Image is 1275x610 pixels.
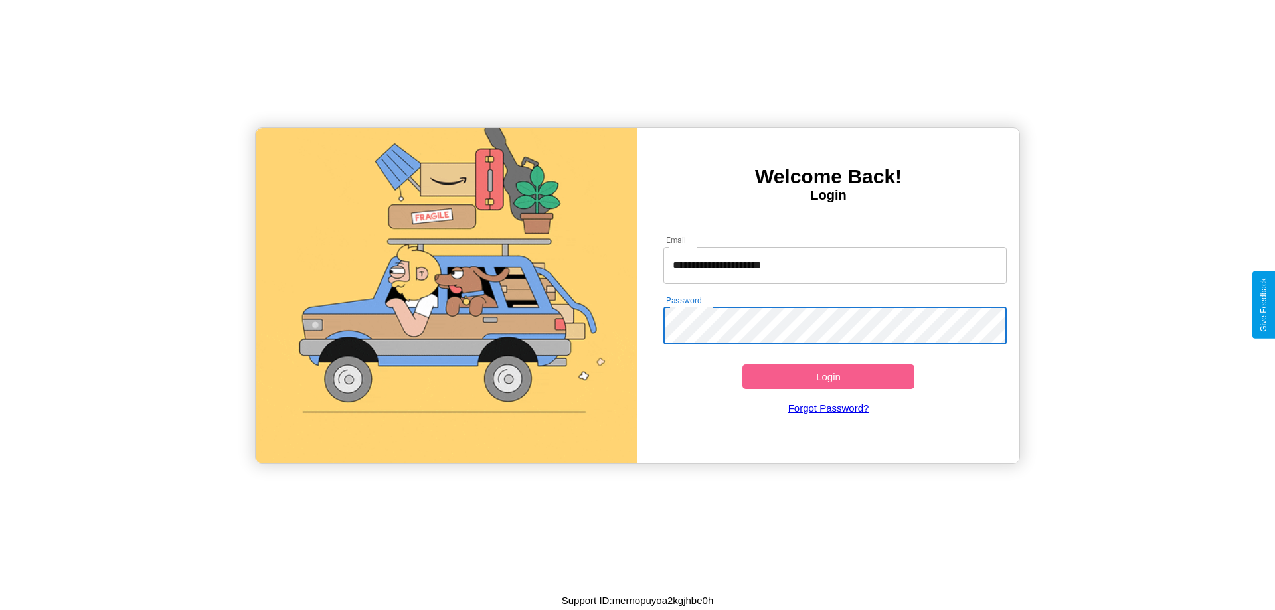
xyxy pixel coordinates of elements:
[637,188,1019,203] h4: Login
[666,234,687,246] label: Email
[1259,278,1268,332] div: Give Feedback
[562,591,714,609] p: Support ID: mernopuyoa2kgjhbe0h
[637,165,1019,188] h3: Welcome Back!
[657,389,1001,427] a: Forgot Password?
[742,364,914,389] button: Login
[256,128,637,463] img: gif
[666,295,701,306] label: Password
